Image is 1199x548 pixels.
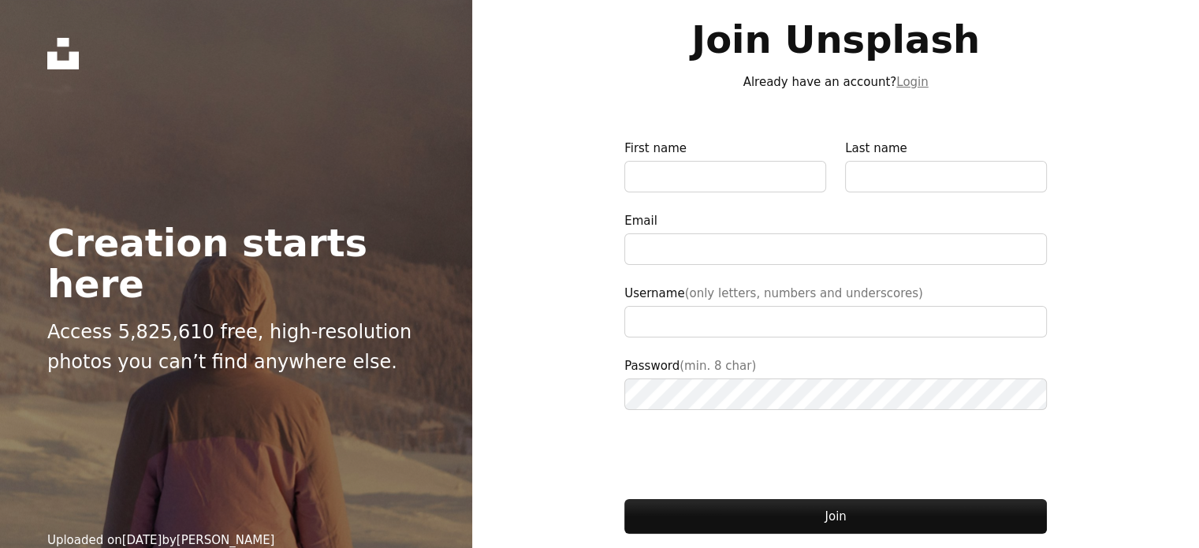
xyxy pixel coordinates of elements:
[624,139,826,192] label: First name
[624,306,1047,337] input: Username(only letters, numbers and underscores)
[624,378,1047,410] input: Password(min. 8 char)
[624,161,826,192] input: First name
[685,286,923,300] span: (only letters, numbers and underscores)
[680,359,756,373] span: (min. 8 char)
[47,222,425,304] h2: Creation starts here
[624,356,1047,410] label: Password
[47,317,425,378] p: Access 5,825,610 free, high-resolution photos you can’t find anywhere else.
[896,75,928,89] a: Login
[845,139,1047,192] label: Last name
[845,161,1047,192] input: Last name
[47,38,79,69] a: Home — Unsplash
[624,233,1047,265] input: Email
[624,19,1047,60] h1: Join Unsplash
[624,211,1047,265] label: Email
[624,284,1047,337] label: Username
[624,499,1047,534] button: Join
[122,533,162,547] time: February 20, 2025 at 5:40:00 AM GMT+5:30
[624,73,1047,91] p: Already have an account?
